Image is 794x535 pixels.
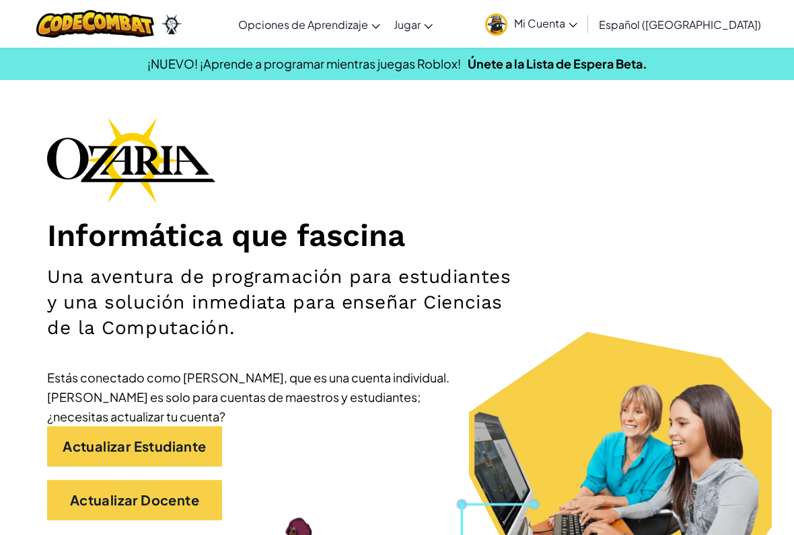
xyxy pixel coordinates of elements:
img: CodeCombat logo [36,10,154,38]
a: Únete a la Lista de Espera Beta. [468,56,647,71]
span: ¡NUEVO! ¡Aprende a programar mientras juegas Roblox! [147,56,461,71]
h2: Una aventura de programación para estudiantes y una solución inmediata para enseñar Ciencias de l... [47,264,516,341]
a: Actualizar Docente [47,480,222,520]
img: Ozaria [161,14,182,34]
span: Español ([GEOGRAPHIC_DATA]) [599,17,761,32]
a: Jugar [387,6,439,42]
span: Jugar [394,17,421,32]
span: Opciones de Aprendizaje [238,17,368,32]
a: Mi Cuenta [478,3,584,45]
a: Opciones de Aprendizaje [231,6,387,42]
img: avatar [485,13,507,36]
h1: Informática que fascina [47,216,747,254]
div: Estás conectado como [PERSON_NAME], que es una cuenta individual. [PERSON_NAME] es solo para cuen... [47,368,451,426]
span: Mi Cuenta [514,16,577,30]
a: Español ([GEOGRAPHIC_DATA]) [592,6,768,42]
img: Ozaria branding logo [47,117,215,203]
a: Actualizar Estudiante [47,426,222,466]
